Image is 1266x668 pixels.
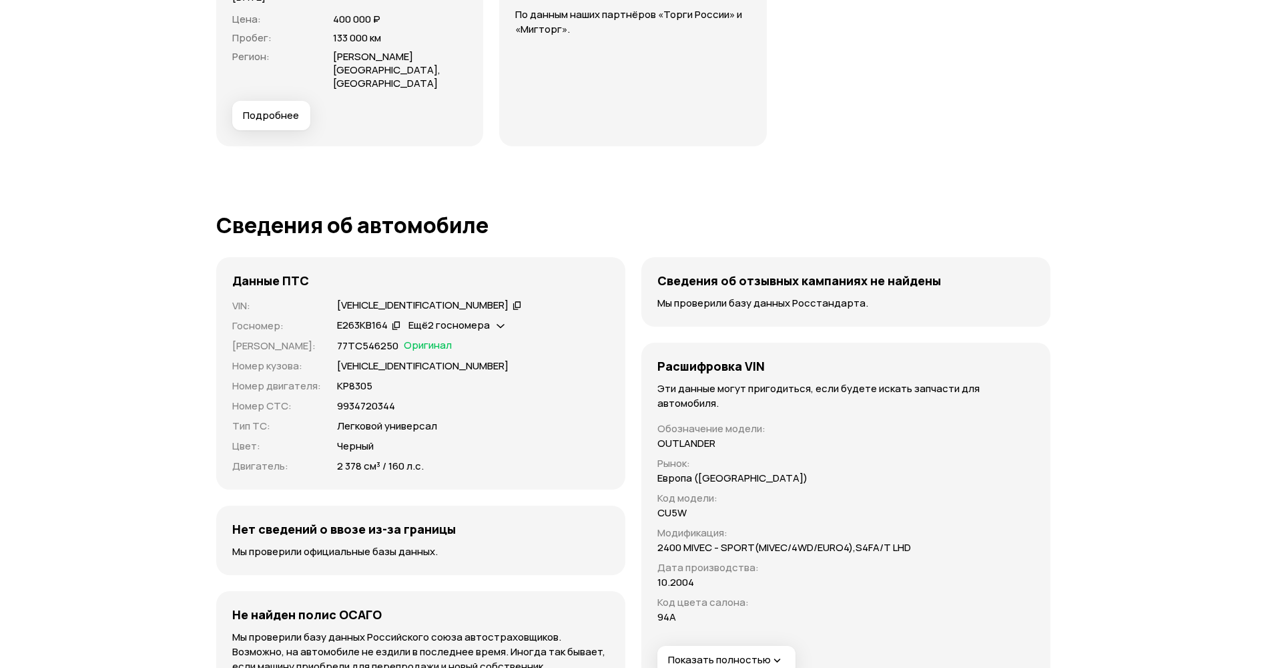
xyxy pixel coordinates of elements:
[337,359,509,373] p: [VEHICLE_IDENTIFICATION_NUMBER]
[243,109,299,122] span: Подробнее
[657,526,911,540] p: Модификация :
[232,459,321,474] p: Двигатель :
[404,339,452,353] span: Оригинал
[232,273,309,288] h4: Данные ПТС
[657,422,911,436] p: Обозначение модели :
[333,49,440,90] span: [PERSON_NAME][GEOGRAPHIC_DATA], [GEOGRAPHIC_DATA]
[333,12,380,26] span: 400 000 ₽
[657,471,808,486] p: Европа ([GEOGRAPHIC_DATA])
[232,379,321,393] p: Номер двигателя :
[337,399,395,413] p: 9934720344
[657,381,1034,411] p: Эти данные могут пригодиться, если будете искать запчасти для автомобиля.
[408,318,490,332] span: Ещё 2 госномера
[657,359,765,373] h4: Расшифровка VIN
[232,522,456,536] h4: Нет сведений о ввозе из-за границы
[232,439,321,454] p: Цвет :
[333,31,381,45] span: 133 000 км
[232,299,321,313] p: VIN :
[232,419,321,434] p: Тип ТС :
[232,101,310,130] button: Подробнее
[232,399,321,413] p: Номер СТС :
[232,319,321,333] p: Госномер :
[657,506,687,520] p: CU5W
[668,653,784,667] span: Показать полностью
[337,299,509,313] div: [VEHICLE_IDENTIFICATION_NUMBER]
[337,419,437,434] p: Легковой универсал
[232,12,261,26] span: Цена :
[337,459,424,474] p: 2 378 см³ / 160 л.с.
[337,339,398,353] p: 77ТС546250
[657,273,941,288] h4: Сведения об отзывных кампаниях не найдены
[657,296,1034,311] p: Мы проверили базу данных Росстандарта.
[232,49,270,63] span: Регион :
[337,439,374,454] p: Черный
[657,610,676,625] p: 94A
[337,379,372,393] p: КР8305
[337,319,388,333] div: Е263КВ164
[657,540,911,555] p: 2400 MIVEC - SPORT(MIVEC/4WD/EURO4),S4FA/T LHD
[657,436,715,451] p: OUTLANDER
[232,31,272,45] span: Пробег :
[232,607,382,622] h4: Не найден полис ОСАГО
[657,491,911,506] p: Код модели :
[515,7,751,37] p: По данным наших партнёров «Торги России» и «Мигторг».
[657,595,911,610] p: Код цвета салона :
[657,456,911,471] p: Рынок :
[232,339,321,353] p: [PERSON_NAME] :
[657,560,911,575] p: Дата производства :
[232,544,609,559] p: Мы проверили официальные базы данных.
[232,359,321,373] p: Номер кузова :
[657,575,694,590] p: 10.2004
[216,213,1050,237] h1: Сведения об автомобиле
